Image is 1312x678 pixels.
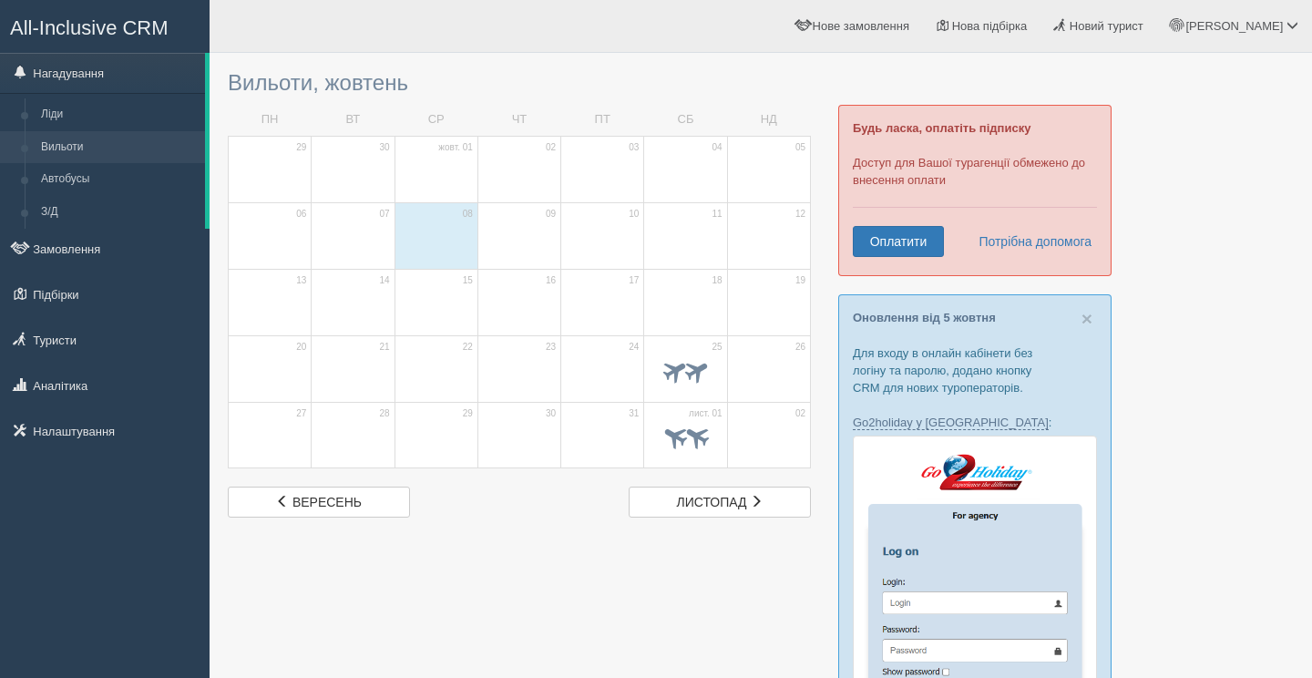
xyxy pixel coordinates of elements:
span: 20 [296,341,306,354]
a: Автобусы [33,163,205,196]
span: 13 [296,274,306,287]
span: 16 [546,274,556,287]
td: СР [395,104,477,136]
span: 02 [795,407,805,420]
span: 30 [379,141,389,154]
a: Вильоти [33,131,205,164]
span: × [1081,308,1092,329]
span: 29 [296,141,306,154]
button: Close [1081,309,1092,328]
span: 24 [629,341,639,354]
span: 14 [379,274,389,287]
span: 15 [463,274,473,287]
span: 10 [629,208,639,221]
span: 19 [795,274,805,287]
span: 30 [546,407,556,420]
span: 17 [629,274,639,287]
a: Оновлення від 5 жовтня [853,311,996,324]
span: вересень [292,495,362,509]
td: НД [727,104,810,136]
span: 12 [795,208,805,221]
span: 06 [296,208,306,221]
p: : [853,414,1097,431]
span: All-Inclusive CRM [10,16,169,39]
td: ЧТ [477,104,560,136]
span: [PERSON_NAME] [1185,19,1283,33]
span: Новий турист [1070,19,1143,33]
span: лист. 01 [689,407,723,420]
td: ПТ [561,104,644,136]
span: 02 [546,141,556,154]
a: All-Inclusive CRM [1,1,209,51]
span: 28 [379,407,389,420]
span: 07 [379,208,389,221]
span: 09 [546,208,556,221]
a: вересень [228,487,410,518]
span: 31 [629,407,639,420]
span: 26 [795,341,805,354]
span: жовт. 01 [438,141,473,154]
div: Доступ для Вашої турагенції обмежено до внесення оплати [838,105,1112,276]
p: Для входу в онлайн кабінети без логіну та паролю, додано кнопку CRM для нових туроператорів. [853,344,1097,396]
span: 27 [296,407,306,420]
span: Нове замовлення [813,19,909,33]
a: Ліди [33,98,205,131]
span: 25 [712,341,723,354]
span: 23 [546,341,556,354]
span: 21 [379,341,389,354]
td: СБ [644,104,727,136]
span: 05 [795,141,805,154]
span: 18 [712,274,723,287]
span: 22 [463,341,473,354]
b: Будь ласка, оплатіть підписку [853,121,1030,135]
a: Потрібна допомога [967,226,1092,257]
span: 11 [712,208,723,221]
h3: Вильоти, жовтень [228,71,811,95]
a: Оплатити [853,226,944,257]
span: 03 [629,141,639,154]
a: Go2holiday у [GEOGRAPHIC_DATA] [853,416,1049,430]
td: ПН [229,104,312,136]
span: Нова підбірка [952,19,1028,33]
span: листопад [677,495,747,509]
span: 04 [712,141,723,154]
span: 08 [463,208,473,221]
a: З/Д [33,196,205,229]
span: 29 [463,407,473,420]
td: ВТ [312,104,395,136]
a: листопад [629,487,811,518]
